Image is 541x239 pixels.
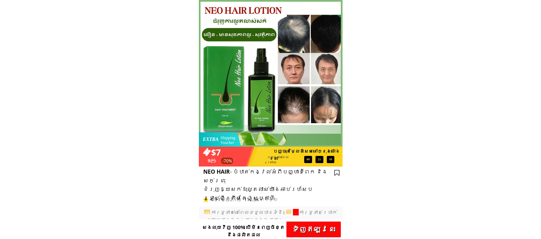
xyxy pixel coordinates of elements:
h3: បញ្ចុះតម្លៃពិសេសនៅក្នុងម៉ោងនេះ [273,148,340,162]
h3: Extra [203,136,222,143]
h3: - បំបាត់​កង្វល់​អំពី​បញ្ហា​ទំពែក និង​សក់​ជ្រុះ ជំរុញឱ្យសក់ដុះលូតលាស់យ៉ាងឆាប់រហ័សប ន្ទាប់ពីត្រឹមតែ... [203,168,336,202]
h3: ការទូទាត់នៅពេលទទួលបានទំនិញ / [211,209,340,224]
h3: COD [202,211,212,215]
h3: $25 [208,157,232,164]
h3: $7 [211,145,280,159]
span: NEO HAIR [203,168,230,175]
h3: បញ្ចប់នៅពេល ក្រោយ [267,155,305,165]
p: ទិញ​ឥឡូវនេះ [286,222,341,237]
h3: Shipping Voucher [220,135,240,145]
span: ...... [291,209,299,215]
h3: -70% [221,158,234,164]
span: សងលុយវិញ 100% បើមិនពេញចិត្តនឹងផលិតផល [202,224,285,238]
